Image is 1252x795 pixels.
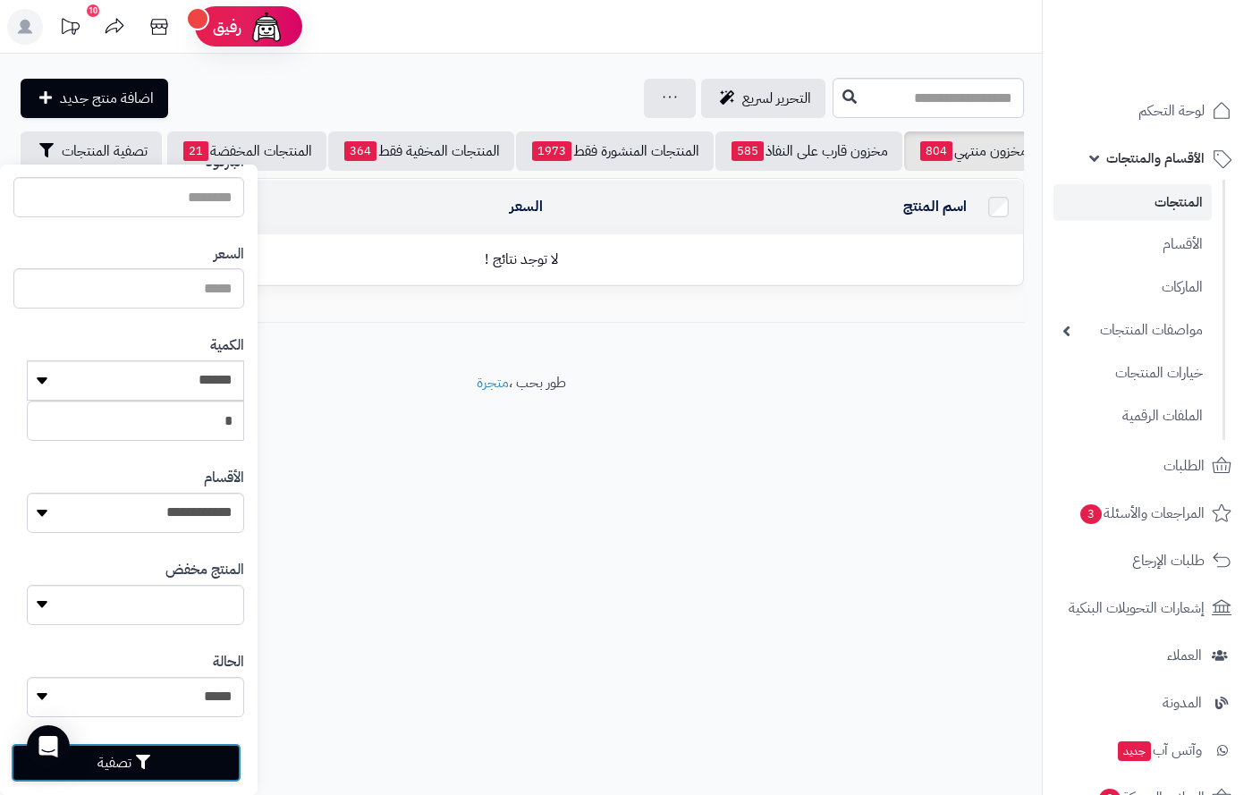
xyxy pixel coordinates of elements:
[1138,98,1205,123] span: لوحة التحكم
[1053,225,1212,264] a: الأقسام
[1118,741,1151,761] span: جديد
[1053,184,1212,221] a: المنتجات
[1053,444,1241,487] a: الطلبات
[1116,738,1202,763] span: وآتس آب
[477,372,509,393] a: متجرة
[1053,681,1241,724] a: المدونة
[213,652,244,672] label: الحالة
[1053,634,1241,677] a: العملاء
[1053,492,1241,535] a: المراجعات والأسئلة3
[204,468,244,488] label: الأقسام
[1106,146,1205,171] span: الأقسام والمنتجات
[1053,89,1241,132] a: لوحة التحكم
[1053,268,1212,307] a: الماركات
[1053,587,1241,630] a: إشعارات التحويلات البنكية
[1079,501,1205,526] span: المراجعات والأسئلة
[1053,354,1212,393] a: خيارات المنتجات
[1053,311,1212,350] a: مواصفات المنتجات
[1163,453,1205,478] span: الطلبات
[27,725,70,768] div: Open Intercom Messenger
[21,131,162,171] button: تصفية المنتجات
[1053,397,1212,436] a: الملفات الرقمية
[1080,504,1102,524] span: 3
[1167,643,1202,668] span: العملاء
[920,141,952,161] span: 804
[165,560,244,580] label: المنتج مخفض
[732,141,764,161] span: 585
[1163,690,1202,715] span: المدونة
[1053,729,1241,772] a: وآتس آبجديد
[11,743,241,782] button: تصفية
[1132,548,1205,573] span: طلبات الإرجاع
[214,244,244,265] label: السعر
[60,88,154,109] span: اضافة منتج جديد
[21,79,168,118] a: اضافة منتج جديد
[4,301,521,322] div: عرض 0 إلى 0 من 0 (0 صفحات)
[715,131,902,171] a: مخزون قارب على النفاذ585
[19,235,1023,284] td: لا توجد نتائج !
[701,79,825,118] a: التحرير لسريع
[62,140,148,162] span: تصفية المنتجات
[213,16,241,38] span: رفيق
[1069,596,1205,621] span: إشعارات التحويلات البنكية
[904,131,1042,171] a: مخزون منتهي804
[210,335,244,356] label: الكمية
[47,9,92,49] a: تحديثات المنصة
[742,88,811,109] span: التحرير لسريع
[183,141,208,161] span: 21
[510,196,543,217] a: السعر
[87,4,99,17] div: 10
[532,141,571,161] span: 1973
[328,131,514,171] a: المنتجات المخفية فقط364
[249,9,284,45] img: ai-face.png
[903,196,967,217] a: اسم المنتج
[344,141,376,161] span: 364
[1053,539,1241,582] a: طلبات الإرجاع
[516,131,714,171] a: المنتجات المنشورة فقط1973
[167,131,326,171] a: المنتجات المخفضة21
[206,152,244,173] label: الباركود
